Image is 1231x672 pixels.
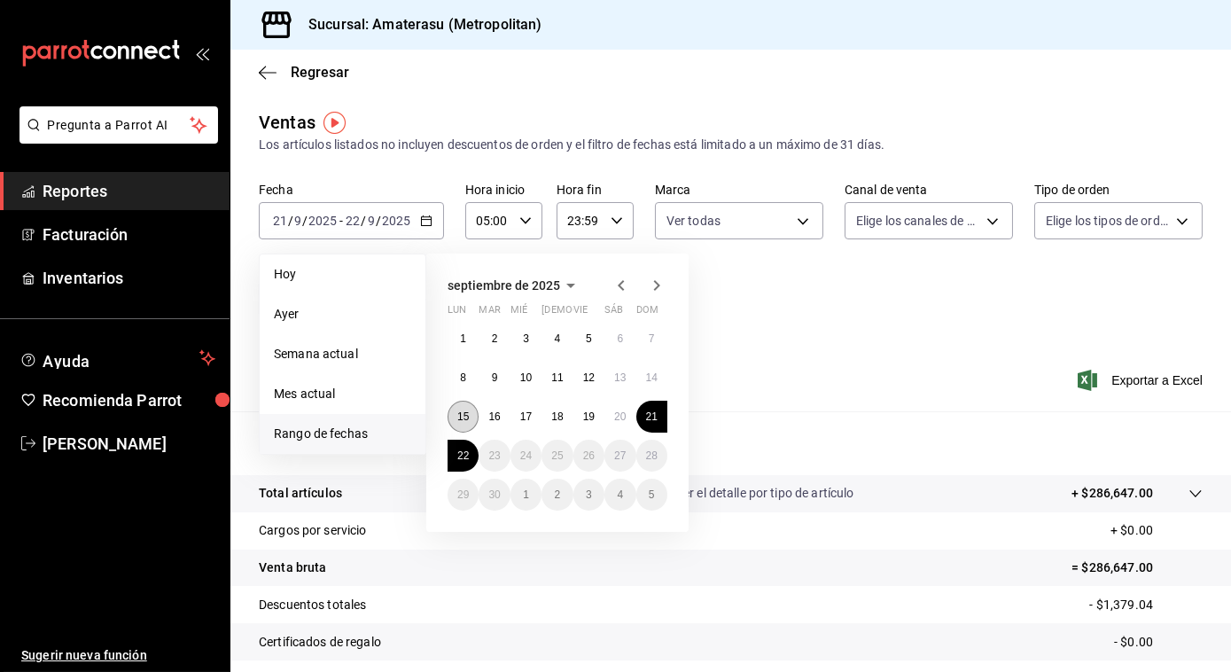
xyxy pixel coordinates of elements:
[339,214,343,228] span: -
[573,479,604,511] button: 3 de octubre de 2025
[259,484,342,503] p: Total artículos
[381,214,411,228] input: ----
[541,323,573,355] button: 4 de septiembre de 2025
[573,440,604,472] button: 26 de septiembre de 2025
[43,348,192,369] span: Ayuda
[479,440,510,472] button: 23 de septiembre de 2025
[488,488,500,501] abbr: 30 de septiembre de 2025
[376,214,381,228] span: /
[614,449,626,462] abbr: 27 de septiembre de 2025
[649,332,655,345] abbr: 7 de septiembre de 2025
[666,212,721,230] span: Ver todas
[12,129,218,147] a: Pregunta a Parrot AI
[448,278,560,293] span: septiembre de 2025
[1034,184,1203,197] label: Tipo de orden
[520,371,532,384] abbr: 10 de septiembre de 2025
[488,410,500,423] abbr: 16 de septiembre de 2025
[604,304,623,323] abbr: sábado
[541,401,573,433] button: 18 de septiembre de 2025
[614,371,626,384] abbr: 13 de septiembre de 2025
[479,323,510,355] button: 2 de septiembre de 2025
[448,362,479,394] button: 8 de septiembre de 2025
[460,332,466,345] abbr: 1 de septiembre de 2025
[259,184,444,197] label: Fecha
[259,109,316,136] div: Ventas
[541,362,573,394] button: 11 de septiembre de 2025
[551,410,563,423] abbr: 18 de septiembre de 2025
[457,449,469,462] abbr: 22 de septiembre de 2025
[1071,484,1153,503] p: + $286,647.00
[614,410,626,423] abbr: 20 de septiembre de 2025
[604,401,635,433] button: 20 de septiembre de 2025
[274,265,411,284] span: Hoy
[604,362,635,394] button: 13 de septiembre de 2025
[520,410,532,423] abbr: 17 de septiembre de 2025
[617,488,623,501] abbr: 4 de octubre de 2025
[492,332,498,345] abbr: 2 de septiembre de 2025
[448,323,479,355] button: 1 de septiembre de 2025
[367,214,376,228] input: --
[573,362,604,394] button: 12 de septiembre de 2025
[636,440,667,472] button: 28 de septiembre de 2025
[479,304,500,323] abbr: martes
[510,401,541,433] button: 17 de septiembre de 2025
[523,488,529,501] abbr: 1 de octubre de 2025
[259,596,366,614] p: Descuentos totales
[636,479,667,511] button: 5 de octubre de 2025
[646,371,658,384] abbr: 14 de septiembre de 2025
[1114,633,1203,652] p: - $0.00
[856,212,980,230] span: Elige los canales de venta
[510,440,541,472] button: 24 de septiembre de 2025
[308,214,338,228] input: ----
[1110,521,1203,540] p: + $0.00
[492,371,498,384] abbr: 9 de septiembre de 2025
[457,410,469,423] abbr: 15 de septiembre de 2025
[555,488,561,501] abbr: 2 de octubre de 2025
[520,449,532,462] abbr: 24 de septiembre de 2025
[583,410,595,423] abbr: 19 de septiembre de 2025
[523,332,529,345] abbr: 3 de septiembre de 2025
[294,14,541,35] h3: Sucursal: Amaterasu (Metropolitan)
[573,401,604,433] button: 19 de septiembre de 2025
[448,401,479,433] button: 15 de septiembre de 2025
[583,371,595,384] abbr: 12 de septiembre de 2025
[479,479,510,511] button: 30 de septiembre de 2025
[510,479,541,511] button: 1 de octubre de 2025
[48,116,191,135] span: Pregunta a Parrot AI
[557,184,634,197] label: Hora fin
[460,371,466,384] abbr: 8 de septiembre de 2025
[259,136,1203,154] div: Los artículos listados no incluyen descuentos de orden y el filtro de fechas está limitado a un m...
[1081,370,1203,391] button: Exportar a Excel
[617,332,623,345] abbr: 6 de septiembre de 2025
[636,401,667,433] button: 21 de septiembre de 2025
[1046,212,1170,230] span: Elige los tipos de orden
[541,304,646,323] abbr: jueves
[272,214,288,228] input: --
[302,214,308,228] span: /
[21,646,215,665] span: Sugerir nueva función
[555,332,561,345] abbr: 4 de septiembre de 2025
[323,112,346,134] img: Tooltip marker
[488,449,500,462] abbr: 23 de septiembre de 2025
[274,305,411,324] span: Ayer
[1071,559,1203,577] p: = $286,647.00
[604,440,635,472] button: 27 de septiembre de 2025
[845,184,1013,197] label: Canal de venta
[1090,596,1203,614] p: - $1,379.04
[636,323,667,355] button: 7 de septiembre de 2025
[510,304,527,323] abbr: miércoles
[259,633,381,652] p: Certificados de regalo
[655,184,823,197] label: Marca
[586,332,592,345] abbr: 5 de septiembre de 2025
[583,449,595,462] abbr: 26 de septiembre de 2025
[195,46,209,60] button: open_drawer_menu
[541,440,573,472] button: 25 de septiembre de 2025
[448,304,466,323] abbr: lunes
[345,214,361,228] input: --
[43,432,215,456] span: [PERSON_NAME]
[448,440,479,472] button: 22 de septiembre de 2025
[573,323,604,355] button: 5 de septiembre de 2025
[288,214,293,228] span: /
